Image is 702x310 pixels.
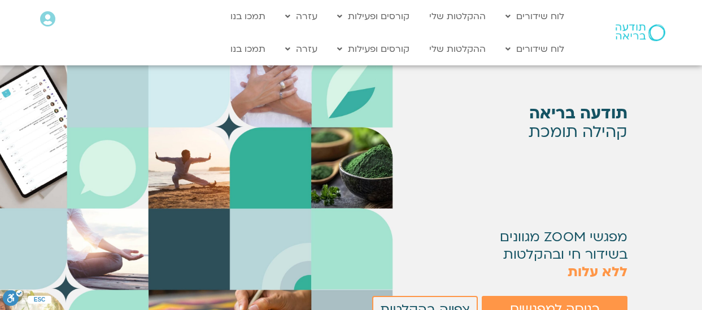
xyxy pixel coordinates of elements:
[500,38,570,60] a: לוח שידורים
[225,6,271,27] a: תמכו בנו
[424,6,491,27] a: ההקלטות שלי
[404,104,627,141] p: קהילה תומכת
[332,38,415,60] a: קורסים ופעילות
[424,38,491,60] a: ההקלטות שלי
[568,263,627,281] span: ללא עלות
[529,103,627,124] strong: תודעה בריאה
[404,228,627,281] p: מפגשי ZOOM מגוונים בשידור חי ובהקלטות
[616,24,665,41] img: תודעה בריאה
[280,6,323,27] a: עזרה
[500,6,570,27] a: לוח שידורים
[225,38,271,60] a: תמכו בנו
[332,6,415,27] a: קורסים ופעילות
[280,38,323,60] a: עזרה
